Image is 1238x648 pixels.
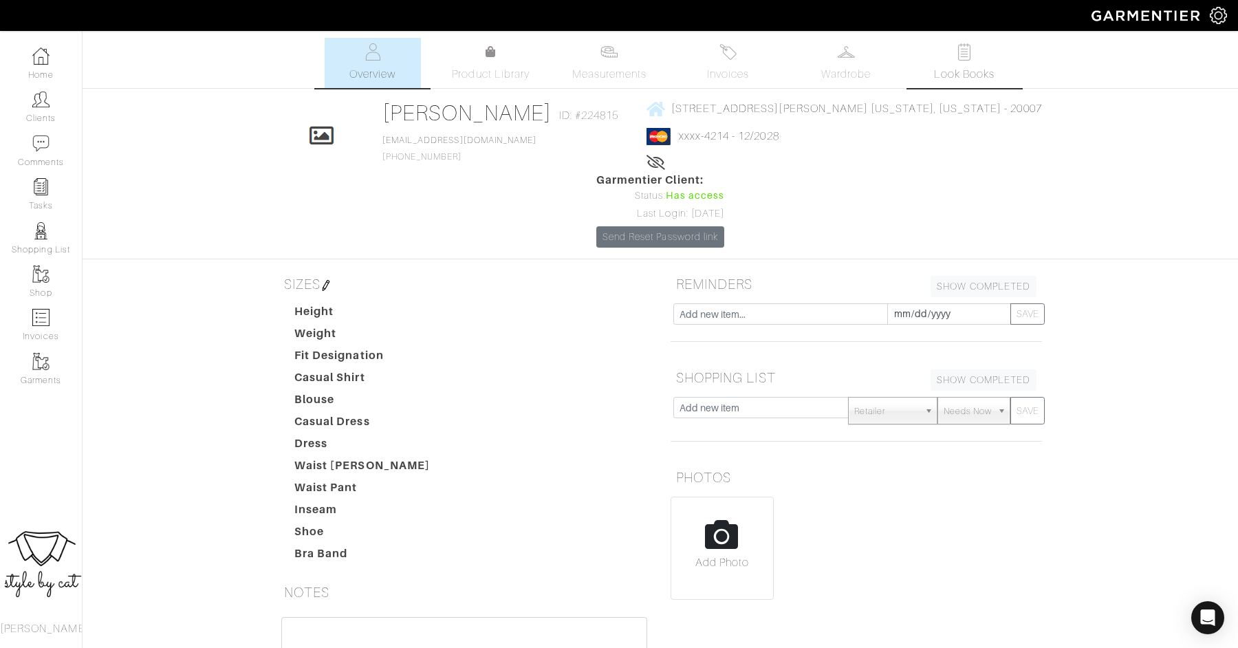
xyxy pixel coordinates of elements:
span: ID: #224815 [559,107,619,124]
img: todo-9ac3debb85659649dc8f770b8b6100bb5dab4b48dedcbae339e5042a72dfd3cc.svg [956,43,973,61]
img: orders-27d20c2124de7fd6de4e0e44c1d41de31381a507db9b33961299e4e07d508b8c.svg [719,43,737,61]
span: Wardrobe [821,66,871,83]
button: SAVE [1010,397,1045,424]
span: Has access [666,188,725,204]
img: mastercard-2c98a0d54659f76b027c6839bea21931c3e23d06ea5b2b5660056f2e14d2f154.png [647,128,671,145]
div: Last Login: [DATE] [596,206,724,222]
h5: SHOPPING LIST [671,364,1042,391]
span: Measurements [572,66,647,83]
img: measurements-466bbee1fd09ba9460f595b01e5d73f9e2bff037440d3c8f018324cb6cdf7a4a.svg [600,43,618,61]
img: comment-icon-a0a6a9ef722e966f86d9cbdc48e553b5cf19dbc54f86b18d962a5391bc8f6eb6.png [32,135,50,152]
input: Add new item... [673,303,888,325]
dt: Bra Band [284,546,441,568]
div: Open Intercom Messenger [1191,601,1224,634]
a: Wardrobe [798,38,894,88]
img: clients-icon-6bae9207a08558b7cb47a8932f037763ab4055f8c8b6bfacd5dc20c3e0201464.png [32,91,50,108]
img: reminder-icon-8004d30b9f0a5d33ae49ab947aed9ed385cf756f9e5892f1edd6e32f2345188e.png [32,178,50,195]
img: garments-icon-b7da505a4dc4fd61783c78ac3ca0ef83fa9d6f193b1c9dc38574b1d14d53ca28.png [32,353,50,370]
span: Overview [349,66,395,83]
a: [STREET_ADDRESS][PERSON_NAME] [US_STATE], [US_STATE] - 20007 [647,100,1042,117]
span: Look Books [934,66,995,83]
dt: Casual Shirt [284,369,441,391]
img: orders-icon-0abe47150d42831381b5fb84f609e132dff9fe21cb692f30cb5eec754e2cba89.png [32,309,50,326]
h5: NOTES [279,579,650,606]
img: basicinfo-40fd8af6dae0f16599ec9e87c0ef1c0a1fdea2edbe929e3d69a839185d80c458.svg [364,43,381,61]
a: [EMAIL_ADDRESS][DOMAIN_NAME] [382,136,536,145]
dt: Dress [284,435,441,457]
a: Invoices [680,38,776,88]
a: Product Library [443,44,539,83]
h5: SIZES [279,270,650,298]
dt: Waist [PERSON_NAME] [284,457,441,479]
a: SHOW COMPLETED [931,276,1036,297]
img: gear-icon-white-bd11855cb880d31180b6d7d6211b90ccbf57a29d726f0c71d8c61bd08dd39cc2.png [1210,7,1227,24]
span: Invoices [707,66,749,83]
img: wardrobe-487a4870c1b7c33e795ec22d11cfc2ed9d08956e64fb3008fe2437562e282088.svg [838,43,855,61]
img: pen-cf24a1663064a2ec1b9c1bd2387e9de7a2fa800b781884d57f21acf72779bad2.png [321,280,332,291]
span: Needs Now [944,398,992,425]
span: Retailer [854,398,919,425]
img: garmentier-logo-header-white-b43fb05a5012e4ada735d5af1a66efaba907eab6374d6393d1fbf88cb4ef424d.png [1085,3,1210,28]
a: [PERSON_NAME] [382,100,552,125]
input: Add new item [673,397,849,418]
div: Status: [596,188,724,204]
img: stylists-icon-eb353228a002819b7ec25b43dbf5f0378dd9e0616d9560372ff212230b889e62.png [32,222,50,239]
h5: REMINDERS [671,270,1042,298]
dt: Casual Dress [284,413,441,435]
span: [PHONE_NUMBER] [382,136,536,162]
span: [STREET_ADDRESS][PERSON_NAME] [US_STATE], [US_STATE] - 20007 [671,102,1042,115]
button: SAVE [1010,303,1045,325]
dt: Weight [284,325,441,347]
img: dashboard-icon-dbcd8f5a0b271acd01030246c82b418ddd0df26cd7fceb0bd07c9910d44c42f6.png [32,47,50,65]
dt: Fit Designation [284,347,441,369]
dt: Shoe [284,523,441,546]
span: Product Library [452,66,530,83]
dt: Waist Pant [284,479,441,501]
a: xxxx-4214 - 12/2028 [679,130,779,142]
a: Overview [325,38,421,88]
span: Garmentier Client: [596,172,724,188]
a: Send Reset Password link [596,226,724,248]
dt: Height [284,303,441,325]
dt: Inseam [284,501,441,523]
a: Measurements [561,38,658,88]
a: Look Books [916,38,1012,88]
a: SHOW COMPLETED [931,369,1036,391]
img: garments-icon-b7da505a4dc4fd61783c78ac3ca0ef83fa9d6f193b1c9dc38574b1d14d53ca28.png [32,266,50,283]
dt: Blouse [284,391,441,413]
h5: PHOTOS [671,464,1042,491]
